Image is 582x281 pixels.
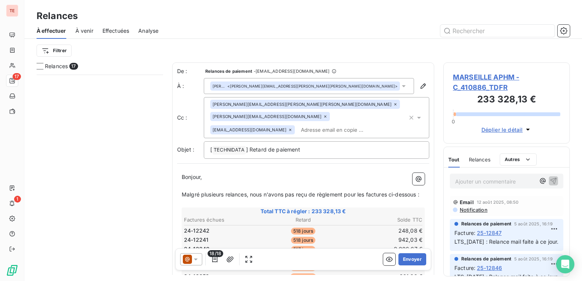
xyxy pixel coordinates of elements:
span: [PERSON_NAME][EMAIL_ADDRESS][DOMAIN_NAME] [213,114,321,119]
span: 24-12241 [184,236,208,244]
h3: Relances [37,9,78,23]
span: 18/18 [208,250,223,257]
span: - [EMAIL_ADDRESS][DOMAIN_NAME] [254,69,329,73]
span: [ [210,146,212,153]
span: Effectuées [102,27,130,35]
td: 801,29 € [344,272,423,281]
input: Adresse email en copie ... [298,124,386,136]
span: Relances [45,62,68,70]
span: 25-12847 [477,229,502,237]
span: LTS_[DATE] : Relance mail faite à ce jour. [454,273,558,280]
span: De : [177,67,204,75]
div: TE [6,5,18,17]
span: 17 [69,63,78,70]
div: grid [37,75,163,281]
span: [PERSON_NAME][EMAIL_ADDRESS][PERSON_NAME][PERSON_NAME][DOMAIN_NAME] [213,102,392,107]
span: 0 [452,118,455,125]
h3: 233 328,13 € [453,93,560,108]
span: 518 jours [291,237,315,244]
div: Open Intercom Messenger [556,255,574,273]
td: 942,03 € [344,236,423,244]
span: Relances de paiement [461,255,511,262]
span: 24-12353 [184,273,209,280]
span: Objet : [177,146,194,153]
label: À : [177,82,204,90]
span: 5 août 2025, 16:19 [514,257,553,261]
span: Facture : [454,229,475,237]
span: Tout [448,156,460,163]
td: 248,08 € [344,227,423,235]
span: MARSEILLE APHM - C_410886_TDFR [453,72,560,93]
span: 5 août 2025, 16:19 [514,222,553,226]
span: 24-12242 [184,227,209,235]
span: Déplier le détail [481,126,523,134]
span: Notification [459,207,488,213]
span: Relances de paiement [205,69,252,73]
span: 24-12240 [184,245,209,253]
span: TECHNIDATA [213,146,246,155]
span: Analyse [138,27,158,35]
span: LTS_[DATE] : Relance mail faite à ce jour. [454,238,558,245]
span: [PERSON_NAME] [213,83,226,89]
th: Solde TTC [344,216,423,224]
span: Relances de paiement [461,220,511,227]
span: Facture : [454,264,475,272]
span: 1 [14,196,21,203]
span: ] Retard de paiement [246,146,300,153]
span: 517 jours [291,246,315,253]
th: Retard [264,216,343,224]
img: Logo LeanPay [6,264,18,276]
span: Email [460,199,474,205]
td: 2 006,67 € [344,245,423,253]
span: Bonjour, [182,174,202,180]
span: 17 [13,73,21,80]
label: Cc : [177,114,204,121]
th: Factures échues [184,216,263,224]
button: Déplier le détail [479,125,534,134]
span: 12 août 2025, 08:50 [477,200,519,204]
span: [EMAIL_ADDRESS][DOMAIN_NAME] [213,128,286,132]
span: Malgré plusieurs relances, nous n'avons pas reçu de règlement pour les factures ci-dessous : [182,191,419,198]
span: Total TTC à régler : 233 328,13 € [183,208,424,215]
span: À venir [75,27,93,35]
span: À effectuer [37,27,66,35]
a: 17 [6,75,18,87]
button: Autres [500,153,537,166]
button: Filtrer [37,45,72,57]
span: 25-12846 [477,264,502,272]
span: Relances [469,156,491,163]
div: <[PERSON_NAME][EMAIL_ADDRESS][PERSON_NAME][PERSON_NAME][DOMAIN_NAME]> [213,83,398,89]
span: 440 jours [290,273,316,280]
button: Envoyer [398,253,426,265]
span: 518 jours [291,228,315,235]
input: Rechercher [440,25,555,37]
